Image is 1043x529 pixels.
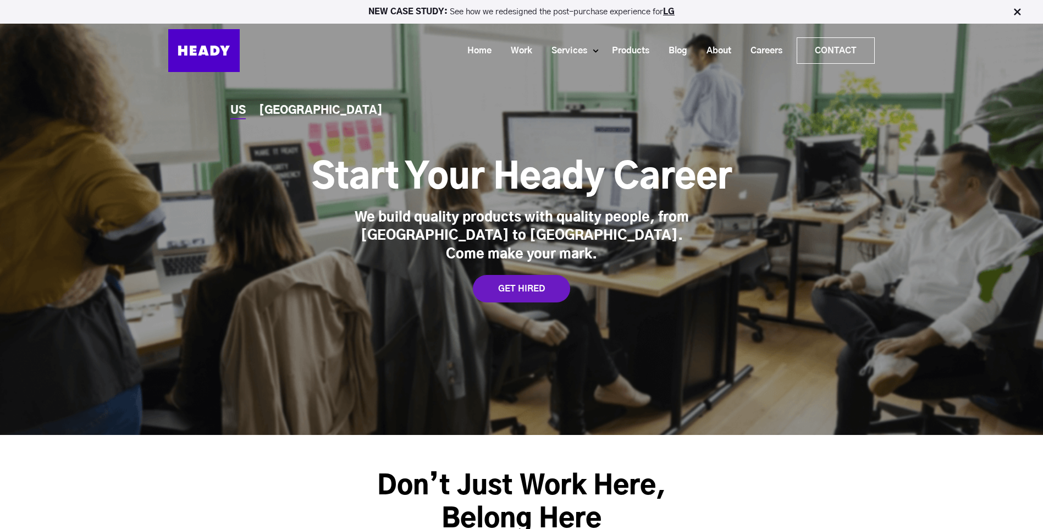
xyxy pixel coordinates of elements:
img: Close Bar [1012,7,1023,18]
a: Contact [797,38,874,63]
a: US [230,105,246,117]
img: Heady_Logo_Web-01 (1) [168,29,240,72]
div: Navigation Menu [251,37,875,64]
a: Blog [655,41,693,61]
p: See how we redesigned the post-purchase experience for [5,8,1038,16]
a: About [693,41,737,61]
a: GET HIRED [473,275,570,302]
a: [GEOGRAPHIC_DATA] [259,105,383,117]
h1: Start Your Heady Career [312,156,732,200]
a: Careers [737,41,788,61]
div: We build quality products with quality people, from [GEOGRAPHIC_DATA] to [GEOGRAPHIC_DATA]. Come ... [351,209,692,264]
a: LG [663,8,675,16]
a: Work [497,41,538,61]
a: Home [454,41,497,61]
a: Services [538,41,593,61]
a: Products [598,41,655,61]
strong: NEW CASE STUDY: [368,8,450,16]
